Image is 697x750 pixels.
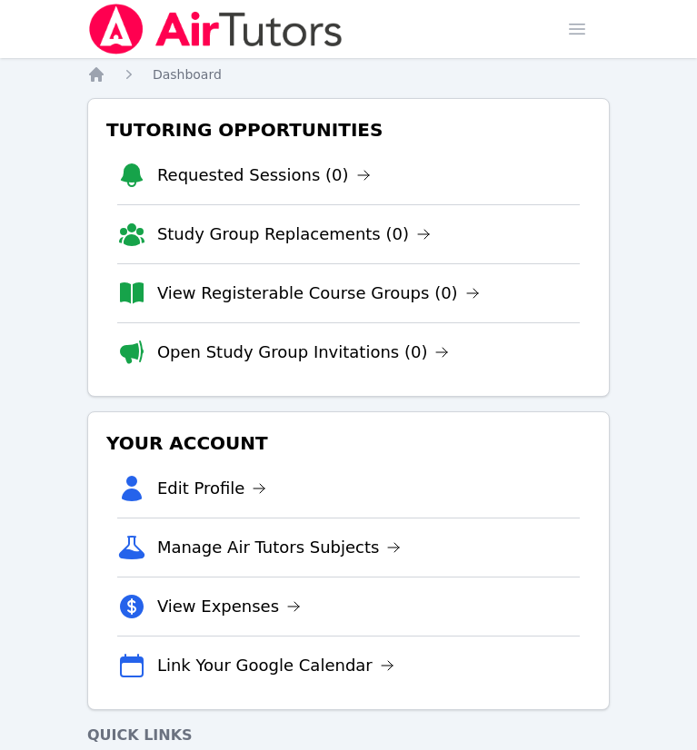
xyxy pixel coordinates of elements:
a: Study Group Replacements (0) [157,222,431,247]
h3: Your Account [103,427,594,459]
a: Dashboard [153,65,222,84]
a: Open Study Group Invitations (0) [157,340,450,365]
a: Edit Profile [157,476,267,501]
a: View Registerable Course Groups (0) [157,281,480,306]
a: Link Your Google Calendar [157,653,394,678]
nav: Breadcrumb [87,65,610,84]
a: Manage Air Tutors Subjects [157,535,402,560]
span: Dashboard [153,67,222,82]
h3: Tutoring Opportunities [103,113,594,146]
a: Requested Sessions (0) [157,163,371,188]
img: Air Tutors [87,4,344,54]
h4: Quick Links [87,725,610,746]
a: View Expenses [157,594,301,619]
